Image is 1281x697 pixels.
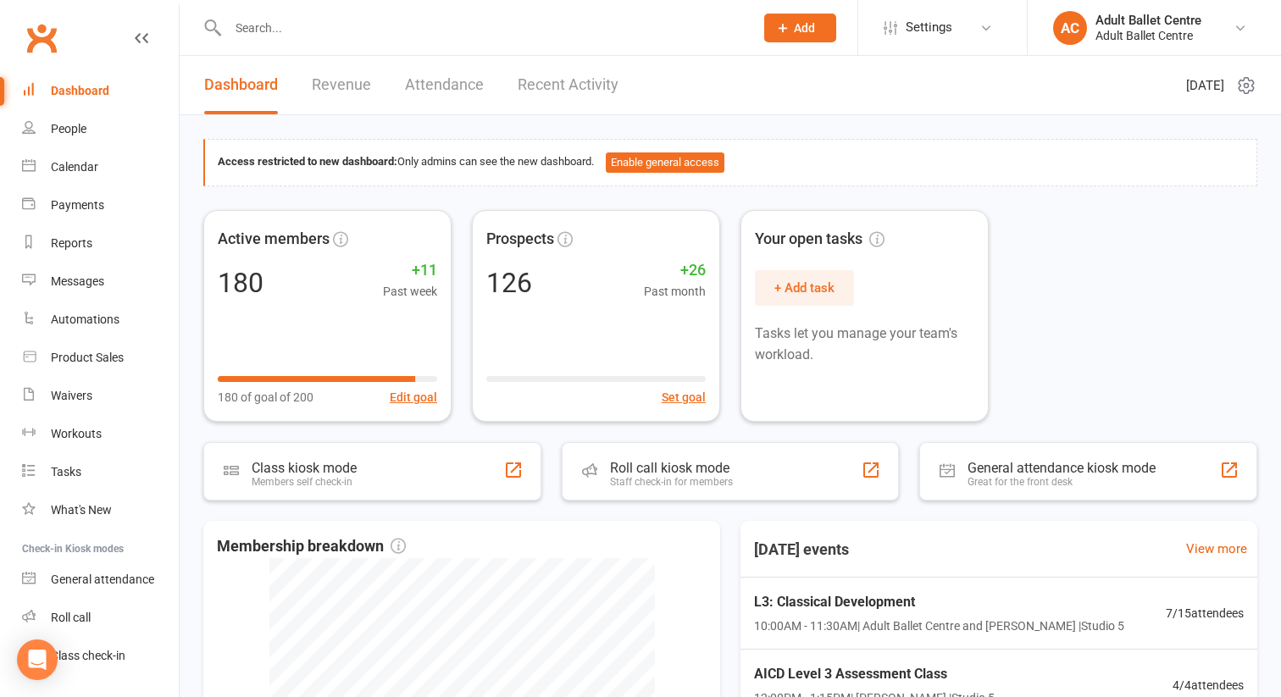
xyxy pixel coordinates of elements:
button: Add [764,14,836,42]
div: Only admins can see the new dashboard. [218,152,1244,173]
button: Set goal [662,388,706,407]
div: People [51,122,86,136]
span: L3: Classical Development [754,591,1124,613]
a: Messages [22,263,179,301]
span: AICD Level 3 Assessment Class [754,663,995,685]
div: Reports [51,236,92,250]
span: 10:00AM - 11:30AM | Adult Ballet Centre and [PERSON_NAME] | Studio 5 [754,617,1124,635]
a: Tasks [22,453,179,491]
div: Open Intercom Messenger [17,639,58,680]
div: Waivers [51,389,92,402]
div: Product Sales [51,351,124,364]
input: Search... [223,16,742,40]
a: Class kiosk mode [22,637,179,675]
span: Membership breakdown [217,534,406,559]
div: Messages [51,274,104,288]
div: What's New [51,503,112,517]
span: +26 [644,258,706,283]
div: Roll call kiosk mode [610,460,733,476]
a: Reports [22,224,179,263]
a: General attendance kiosk mode [22,561,179,599]
span: Your open tasks [755,227,884,252]
div: Members self check-in [252,476,357,488]
div: Class check-in [51,649,125,662]
div: Automations [51,313,119,326]
span: Past month [644,282,706,301]
div: 180 [218,269,263,296]
a: Revenue [312,56,371,114]
p: Tasks let you manage your team's workload. [755,323,974,366]
div: Great for the front desk [968,476,1156,488]
div: Roll call [51,611,91,624]
div: General attendance kiosk mode [968,460,1156,476]
a: Dashboard [204,56,278,114]
span: +11 [383,258,437,283]
a: View more [1186,539,1247,559]
div: General attendance [51,573,154,586]
span: 180 of goal of 200 [218,388,313,407]
a: Recent Activity [518,56,618,114]
a: Product Sales [22,339,179,377]
span: Settings [906,8,952,47]
strong: Access restricted to new dashboard: [218,155,397,168]
span: [DATE] [1186,75,1224,96]
div: Tasks [51,465,81,478]
a: Waivers [22,377,179,415]
span: 4 / 4 attendees [1173,676,1244,694]
button: Edit goal [390,388,437,407]
div: Calendar [51,160,98,174]
a: Payments [22,186,179,224]
a: What's New [22,491,179,529]
div: AC [1053,11,1087,45]
a: Calendar [22,148,179,186]
div: Payments [51,198,104,212]
div: Staff check-in for members [610,476,733,488]
h3: [DATE] events [740,534,862,565]
a: Roll call [22,599,179,637]
span: Active members [218,227,330,252]
div: Class kiosk mode [252,460,357,476]
div: Dashboard [51,84,109,97]
div: Adult Ballet Centre [1095,13,1201,28]
span: 7 / 15 attendees [1166,604,1244,622]
a: People [22,110,179,148]
a: Workouts [22,415,179,453]
div: Workouts [51,427,102,440]
a: Attendance [405,56,484,114]
button: Enable general access [606,152,724,173]
div: 126 [486,269,532,296]
span: Prospects [486,227,554,252]
a: Automations [22,301,179,339]
a: Clubworx [20,17,63,59]
button: + Add task [755,270,854,306]
span: Past week [383,282,437,301]
div: Adult Ballet Centre [1095,28,1201,43]
span: Add [794,21,815,35]
a: Dashboard [22,72,179,110]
